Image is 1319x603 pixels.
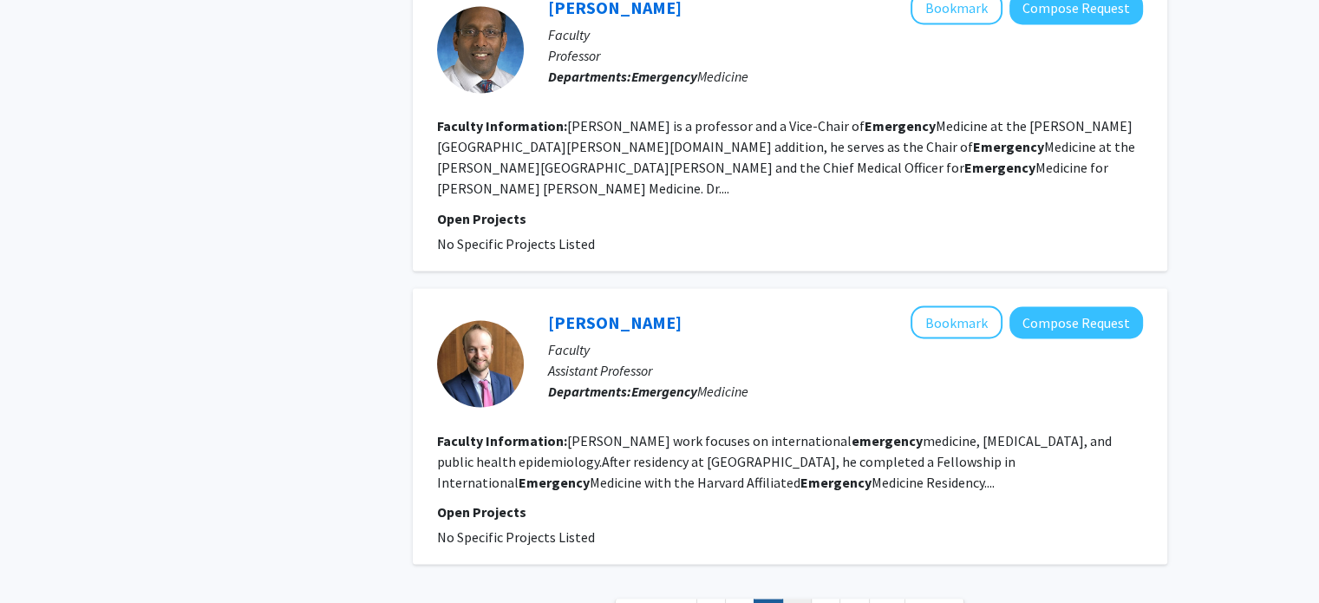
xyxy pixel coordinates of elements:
[548,338,1143,359] p: Faculty
[437,234,595,252] span: No Specific Projects Listed
[631,68,748,85] span: Medicine
[519,473,590,490] b: Emergency
[13,525,74,590] iframe: Chat
[548,45,1143,66] p: Professor
[911,305,1002,338] button: Add Jonathan Dyal to Bookmarks
[437,528,595,545] span: No Specific Projects Listed
[437,431,1112,490] fg-read-more: [PERSON_NAME] work focuses on international medicine, [MEDICAL_DATA], and public health epidemiol...
[437,431,567,449] b: Faculty Information:
[437,117,567,134] b: Faculty Information:
[437,117,1135,197] fg-read-more: [PERSON_NAME] is a professor and a Vice-Chair of Medicine at the [PERSON_NAME][GEOGRAPHIC_DATA][P...
[548,311,682,332] a: [PERSON_NAME]
[852,431,923,449] b: emergency
[548,359,1143,380] p: Assistant Professor
[548,24,1143,45] p: Faculty
[800,473,872,490] b: Emergency
[631,382,697,399] b: Emergency
[548,382,631,399] b: Departments:
[1009,306,1143,338] button: Compose Request to Jonathan Dyal
[437,501,1143,521] p: Open Projects
[973,138,1044,155] b: Emergency
[865,117,936,134] b: Emergency
[631,68,697,85] b: Emergency
[437,207,1143,228] p: Open Projects
[548,68,631,85] b: Departments:
[964,159,1035,176] b: Emergency
[631,382,748,399] span: Medicine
